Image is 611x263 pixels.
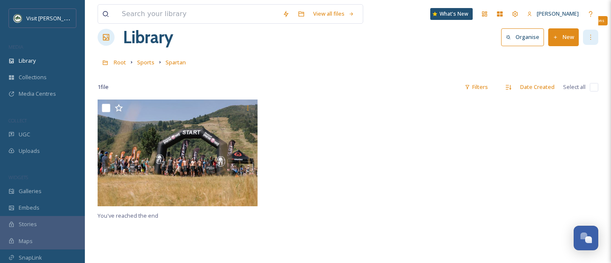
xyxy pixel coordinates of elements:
[8,174,28,180] span: WIDGETS
[537,10,579,17] span: [PERSON_NAME]
[309,6,359,22] a: View all files
[98,100,258,206] img: Spartan 2016_160813_UT_TM_1169.jpg
[19,130,30,138] span: UGC
[548,28,579,46] button: New
[26,14,80,22] span: Visit [PERSON_NAME]
[19,237,33,245] span: Maps
[574,226,598,250] button: Open Chat
[165,58,186,66] span: Spartan
[14,14,22,22] img: Unknown.png
[19,220,37,228] span: Stories
[114,58,126,66] span: Root
[501,28,548,46] a: Organise
[523,6,583,22] a: [PERSON_NAME]
[19,73,47,81] span: Collections
[19,204,39,212] span: Embeds
[430,8,473,20] a: What's New
[98,83,109,91] span: 1 file
[19,90,56,98] span: Media Centres
[8,44,23,50] span: MEDIA
[8,117,27,124] span: COLLECT
[123,25,173,50] a: Library
[563,83,586,91] span: Select all
[114,57,126,67] a: Root
[460,79,492,95] div: Filters
[137,58,154,66] span: Sports
[98,212,158,219] span: You've reached the end
[165,57,186,67] a: Spartan
[118,5,278,23] input: Search your library
[19,147,40,155] span: Uploads
[19,254,42,262] span: SnapLink
[137,57,154,67] a: Sports
[19,57,36,65] span: Library
[19,187,42,195] span: Galleries
[501,28,544,46] button: Organise
[516,79,559,95] div: Date Created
